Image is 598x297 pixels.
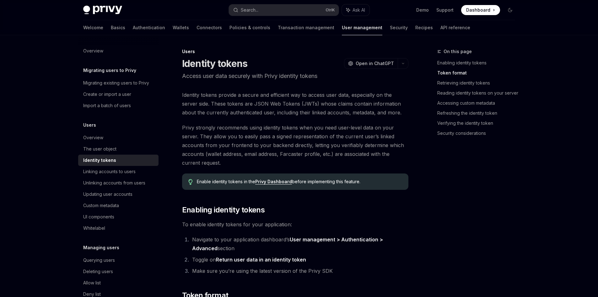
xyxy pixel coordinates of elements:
a: Transaction management [278,20,334,35]
a: Dashboard [461,5,500,15]
a: Migrating existing users to Privy [78,77,159,89]
div: Overview [83,134,103,141]
a: User management [342,20,382,35]
div: Custom metadata [83,202,119,209]
a: Deleting users [78,266,159,277]
div: The user object [83,145,116,153]
a: Verifying the identity token [437,118,520,128]
p: Access user data securely with Privy identity tokens [182,72,408,80]
strong: Return user data in an identity token [216,256,306,263]
span: Privy strongly recommends using identity tokens when you need user-level data on your server. The... [182,123,408,167]
a: Reading identity tokens on your server [437,88,520,98]
a: Privy Dashboard [255,179,292,184]
div: Allow list [83,279,101,287]
a: Recipes [415,20,433,35]
a: Linking accounts to users [78,166,159,177]
span: To enable identity tokens for your application: [182,220,408,229]
a: The user object [78,143,159,155]
a: Whitelabel [78,223,159,234]
div: Create or import a user [83,91,131,98]
span: On this page [444,48,472,55]
li: Navigate to your application dashboard’s section [190,235,408,253]
svg: Tip [188,179,193,185]
a: Support [436,7,454,13]
h5: Managing users [83,244,119,251]
a: Identity tokens [78,155,159,166]
span: Ask AI [353,7,365,13]
li: Toggle on [190,255,408,264]
a: Connectors [197,20,222,35]
a: Create or import a user [78,89,159,100]
a: Token format [437,68,520,78]
div: Unlinking accounts from users [83,179,145,187]
div: Migrating existing users to Privy [83,79,149,87]
a: Retrieving identity tokens [437,78,520,88]
h1: Identity tokens [182,58,248,69]
a: Unlinking accounts from users [78,177,159,189]
a: Overview [78,45,159,57]
div: Whitelabel [83,224,105,232]
span: Identity tokens provide a secure and efficient way to access user data, especially on the server ... [182,91,408,117]
a: Querying users [78,255,159,266]
div: Linking accounts to users [83,168,136,175]
div: Users [182,48,408,55]
div: Deleting users [83,268,113,275]
a: Accessing custom metadata [437,98,520,108]
a: API reference [440,20,470,35]
a: Security [390,20,408,35]
a: Welcome [83,20,103,35]
a: Refreshing the identity token [437,108,520,118]
button: Ask AI [342,4,369,16]
a: Basics [111,20,125,35]
div: Import a batch of users [83,102,131,109]
div: Identity tokens [83,157,116,164]
button: Open in ChatGPT [344,58,398,69]
h5: Migrating users to Privy [83,67,136,74]
h5: Users [83,121,96,129]
a: Enabling identity tokens [437,58,520,68]
a: Authentication [133,20,165,35]
div: UI components [83,213,114,221]
a: Security considerations [437,128,520,138]
div: Updating user accounts [83,190,132,198]
div: Search... [241,6,258,14]
a: Overview [78,132,159,143]
button: Toggle dark mode [505,5,515,15]
a: UI components [78,211,159,223]
span: Ctrl K [326,8,335,13]
a: Wallets [173,20,189,35]
div: Querying users [83,256,115,264]
button: Search...CtrlK [229,4,339,16]
a: Allow list [78,277,159,289]
a: Policies & controls [229,20,270,35]
span: Open in ChatGPT [356,60,394,67]
a: Import a batch of users [78,100,159,111]
span: Enabling identity tokens [182,205,265,215]
li: Make sure you’re using the latest version of the Privy SDK [190,267,408,275]
img: dark logo [83,6,122,14]
a: Custom metadata [78,200,159,211]
a: Demo [416,7,429,13]
a: Updating user accounts [78,189,159,200]
span: Enable identity tokens in the before implementing this feature. [197,179,402,185]
div: Overview [83,47,103,55]
span: Dashboard [466,7,490,13]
